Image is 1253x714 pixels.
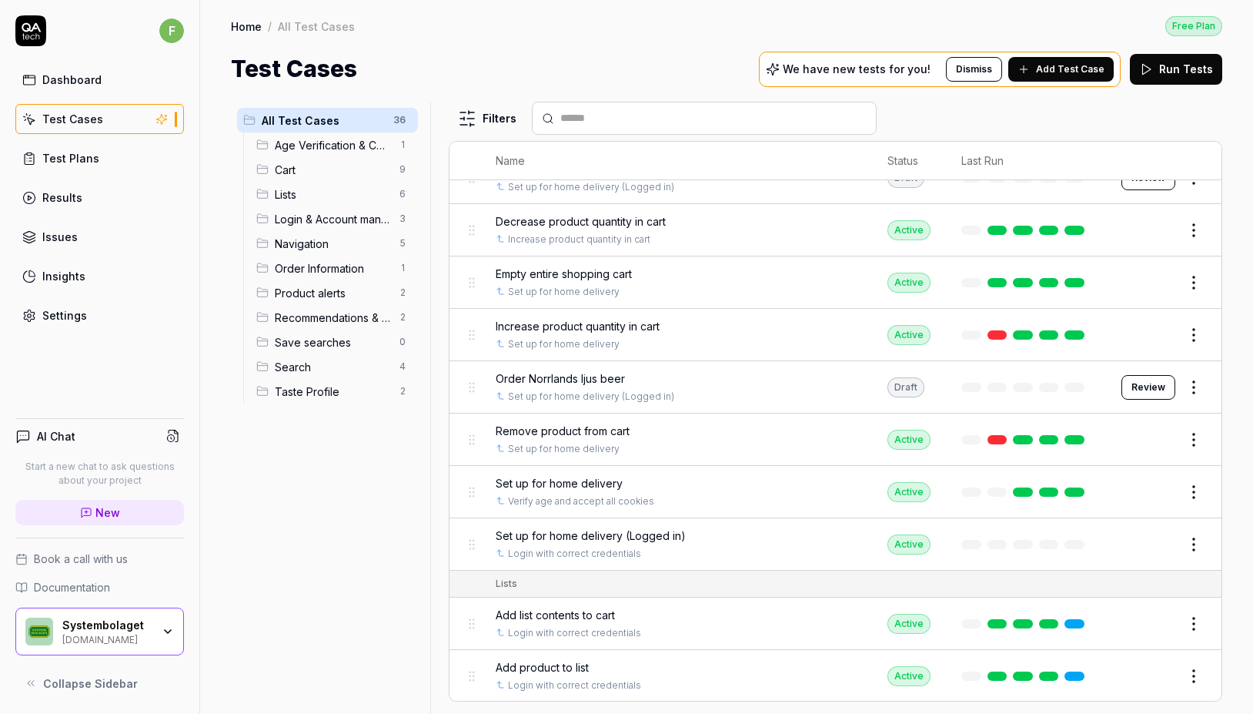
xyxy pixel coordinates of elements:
[496,213,666,230] span: Decrease product quantity in cart
[275,285,390,301] span: Product alerts
[393,259,412,277] span: 1
[15,65,184,95] a: Dashboard
[42,307,87,323] div: Settings
[1165,16,1222,36] div: Free Plan
[275,236,390,252] span: Navigation
[42,150,99,166] div: Test Plans
[449,309,1221,361] tr: Increase product quantity in cartSet up for home deliveryActive
[275,334,390,350] span: Save searches
[15,183,184,213] a: Results
[496,607,615,623] span: Add list contents to cart
[95,504,120,521] span: New
[275,260,390,277] span: Order Information
[62,618,152,632] div: Systembolaget
[15,143,184,173] a: Test Plans
[159,15,184,46] button: f
[231,52,357,86] h1: Test Cases
[393,185,412,203] span: 6
[1165,15,1222,36] a: Free Plan
[15,668,184,699] button: Collapse Sidebar
[250,354,418,379] div: Drag to reorderSearch4
[887,220,931,240] div: Active
[783,64,931,75] p: We have new tests for you!
[887,377,924,397] div: Draft
[508,180,674,194] a: Set up for home delivery (Logged in)
[508,337,620,351] a: Set up for home delivery
[42,229,78,245] div: Issues
[278,18,355,34] div: All Test Cases
[43,675,138,692] span: Collapse Sidebar
[449,598,1221,650] tr: Add list contents to cartLogin with correct credentialsActive
[496,528,686,544] span: Set up for home delivery (Logged in)
[42,189,82,206] div: Results
[508,442,620,456] a: Set up for home delivery
[496,577,517,591] div: Lists
[508,390,674,404] a: Set up for home delivery (Logged in)
[946,57,1002,82] button: Dismiss
[15,500,184,525] a: New
[37,428,75,444] h4: AI Chat
[268,18,272,34] div: /
[250,157,418,182] div: Drag to reorderCart9
[15,261,184,291] a: Insights
[449,518,1221,571] tr: Set up for home delivery (Logged in)Login with correct credentialsActive
[449,361,1221,414] tr: Order Norrlands ljus beerSet up for home delivery (Logged in)DraftReview
[15,551,184,567] a: Book a call with us
[250,231,418,256] div: Drag to reorderNavigation5
[250,206,418,231] div: Drag to reorderLogin & Account management3
[887,666,931,686] div: Active
[275,186,390,203] span: Lists
[250,132,418,157] div: Drag to reorderAge Verification & Cookie Management1
[496,266,632,282] span: Empty entire shopping cart
[393,357,412,376] span: 4
[250,256,418,280] div: Drag to reorderOrder Information1
[393,333,412,351] span: 0
[393,160,412,179] span: 9
[393,210,412,228] span: 3
[508,547,641,561] a: Login with correct credentials
[250,305,418,330] div: Drag to reorderRecommendations & Pairing2
[275,137,390,153] span: Age Verification & Cookie Management
[887,325,931,345] div: Active
[508,233,650,246] a: Increase product quantity in cart
[887,273,931,293] div: Active
[496,370,625,387] span: Order Norrlands ljus beer
[508,679,641,692] a: Login with correct credentials
[393,136,412,154] span: 1
[42,72,102,88] div: Dashboard
[496,423,630,439] span: Remove product from cart
[15,579,184,595] a: Documentation
[15,300,184,330] a: Settings
[393,308,412,327] span: 2
[393,283,412,302] span: 2
[262,112,384,129] span: All Test Cases
[25,618,53,645] img: Systembolaget Logo
[887,430,931,450] div: Active
[42,111,103,127] div: Test Cases
[1008,57,1114,82] button: Add Test Case
[887,482,931,502] div: Active
[1121,375,1175,400] button: Review
[250,182,418,206] div: Drag to reorderLists6
[34,579,110,595] span: Documentation
[231,18,262,34] a: Home
[508,626,641,640] a: Login with correct credentials
[449,256,1221,309] tr: Empty entire shopping cartSet up for home deliveryActive
[496,318,660,334] span: Increase product quantity in cart
[250,330,418,354] div: Drag to reorderSave searches0
[15,460,184,488] p: Start a new chat to ask questions about your project
[393,234,412,253] span: 5
[387,111,412,129] span: 36
[15,104,184,134] a: Test Cases
[42,268,85,284] div: Insights
[508,494,654,508] a: Verify age and accept all cookies
[449,204,1221,256] tr: Decrease product quantity in cartIncrease product quantity in cartActive
[15,608,184,655] button: Systembolaget LogoSystembolaget[DOMAIN_NAME]
[449,414,1221,466] tr: Remove product from cartSet up for home deliveryActive
[250,280,418,305] div: Drag to reorderProduct alerts2
[159,18,184,43] span: f
[887,535,931,555] div: Active
[275,211,390,227] span: Login & Account management
[275,162,390,178] span: Cart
